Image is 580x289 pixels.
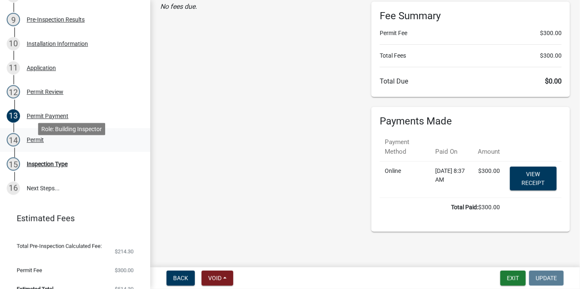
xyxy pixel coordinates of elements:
[115,249,134,254] span: $214.30
[27,137,44,143] div: Permit
[380,132,430,162] th: Payment Method
[473,132,505,162] th: Amount
[540,29,562,38] span: $300.00
[7,182,20,195] div: 16
[17,243,102,249] span: Total Pre-Inspection Calculated Fee:
[7,210,137,227] a: Estimated Fees
[27,161,68,167] div: Inspection Type
[380,77,562,85] h6: Total Due
[160,3,197,10] i: No fees due.
[7,157,20,171] div: 15
[7,109,20,123] div: 13
[430,162,473,198] td: [DATE] 8:37 AM
[27,89,63,95] div: Permit Review
[545,77,562,85] span: $0.00
[380,51,562,60] li: Total Fees
[7,13,20,26] div: 9
[173,275,188,281] span: Back
[380,29,562,38] li: Permit Fee
[529,271,564,286] button: Update
[380,162,430,198] td: Online
[38,123,105,135] div: Role: Building Inspector
[166,271,195,286] button: Back
[17,268,42,273] span: Permit Fee
[7,61,20,75] div: 11
[27,65,56,71] div: Application
[536,275,557,281] span: Update
[115,268,134,273] span: $300.00
[380,115,562,127] h6: Payments Made
[430,132,473,162] th: Paid On
[7,37,20,51] div: 10
[380,198,505,217] td: $300.00
[208,275,222,281] span: Void
[380,10,562,22] h6: Fee Summary
[500,271,526,286] button: Exit
[27,113,68,119] div: Permit Payment
[473,162,505,198] td: $300.00
[27,41,88,47] div: Installation Information
[27,17,85,23] div: Pre-Inspection Results
[510,167,557,190] a: View receipt
[540,51,562,60] span: $300.00
[451,204,478,210] b: Total Paid:
[7,85,20,99] div: 12
[7,133,20,147] div: 14
[202,271,233,286] button: Void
